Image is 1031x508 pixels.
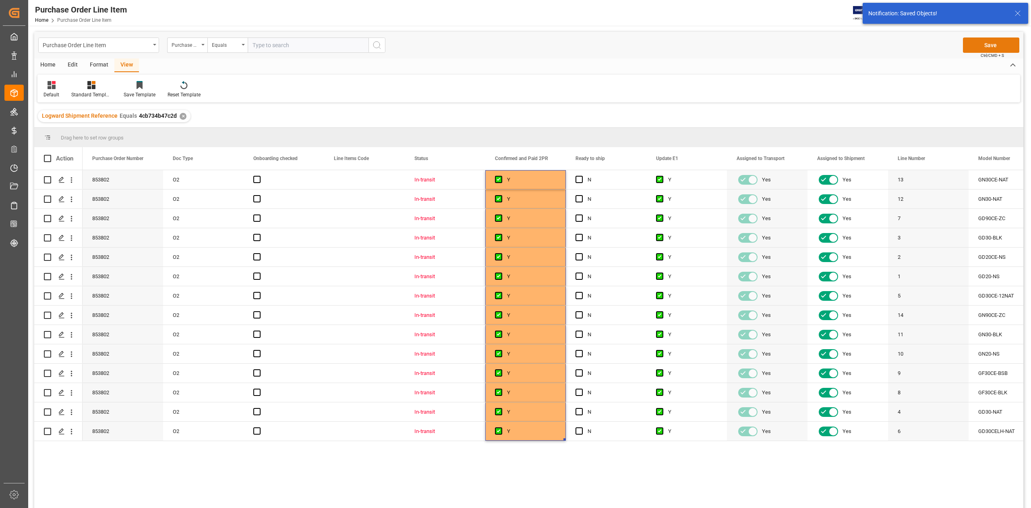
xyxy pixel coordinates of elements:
img: Exertis%20JAM%20-%20Email%20Logo.jpg_1722504956.jpg [853,6,881,20]
div: Y [668,383,717,402]
div: Standard Templates [71,91,112,98]
div: 853802 [83,344,163,363]
div: Press SPACE to select this row. [34,209,83,228]
div: Purchase Order Line Item [35,4,127,16]
div: Press SPACE to select this row. [34,364,83,383]
div: N [588,190,637,208]
div: Press SPACE to select this row. [34,383,83,402]
span: Line Number [898,156,925,161]
span: Ready to ship [576,156,605,161]
span: Yes [762,306,771,325]
div: Y [507,306,556,325]
div: 12 [888,189,969,208]
div: O2 [163,228,244,247]
span: Purchase Order Number [92,156,143,161]
span: Yes [843,345,851,363]
div: O2 [163,344,244,363]
div: N [588,287,637,305]
div: Y [507,325,556,344]
div: 853802 [83,364,163,383]
div: Save Template [124,91,155,98]
div: N [588,403,637,421]
div: Y [507,383,556,402]
span: Yes [843,229,851,247]
div: O2 [163,422,244,441]
div: Press SPACE to select this row. [34,248,83,267]
span: Yes [762,403,771,421]
span: Yes [762,422,771,441]
div: Y [668,364,717,383]
div: Press SPACE to select this row. [34,267,83,286]
span: Yes [843,171,851,189]
div: Y [507,267,556,286]
div: N [588,209,637,228]
div: 853802 [83,209,163,228]
div: O2 [163,325,244,344]
div: O2 [163,364,244,383]
a: Home [35,17,48,23]
div: Y [507,209,556,228]
span: Line Items Code [334,156,369,161]
div: O2 [163,267,244,286]
span: Ctrl/CMD + S [981,52,1004,58]
div: In-transit [414,403,476,421]
div: N [588,229,637,247]
div: O2 [163,170,244,189]
div: Purchase Order Line Item [43,40,150,50]
div: Y [668,209,717,228]
div: 853802 [83,286,163,305]
div: Y [668,345,717,363]
span: Yes [843,190,851,208]
span: Equals [120,112,137,119]
span: Yes [843,422,851,441]
div: 1 [888,267,969,286]
div: Default [43,91,59,98]
span: Yes [762,190,771,208]
div: O2 [163,189,244,208]
div: 5 [888,286,969,305]
div: 853802 [83,248,163,266]
div: 9 [888,364,969,383]
div: 853802 [83,306,163,325]
div: Reset Template [168,91,201,98]
div: 853802 [83,189,163,208]
div: In-transit [414,383,476,402]
div: In-transit [414,190,476,208]
span: Doc Type [173,156,193,161]
div: Y [668,325,717,344]
div: Y [507,287,556,305]
span: Assigned to Shipment [817,156,865,161]
div: O2 [163,209,244,228]
div: N [588,248,637,266]
div: Press SPACE to select this row. [34,286,83,306]
div: Y [507,422,556,441]
span: Yes [762,383,771,402]
div: N [588,364,637,383]
span: Yes [843,209,851,228]
div: In-transit [414,229,476,247]
input: Type to search [248,37,369,53]
div: View [114,58,139,72]
div: Y [507,403,556,421]
div: 11 [888,325,969,344]
div: In-transit [414,325,476,344]
button: search button [369,37,385,53]
div: Press SPACE to select this row. [34,402,83,422]
div: Notification: Saved Objects! [868,9,1007,18]
div: 14 [888,306,969,325]
div: In-transit [414,248,476,266]
button: Save [963,37,1019,53]
div: Y [668,248,717,266]
button: open menu [207,37,248,53]
div: 3 [888,228,969,247]
div: In-transit [414,306,476,325]
span: Yes [762,325,771,344]
div: 8 [888,383,969,402]
div: 853802 [83,422,163,441]
span: Yes [762,287,771,305]
div: O2 [163,248,244,266]
div: N [588,345,637,363]
div: 10 [888,344,969,363]
div: O2 [163,306,244,325]
div: Equals [212,40,239,49]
